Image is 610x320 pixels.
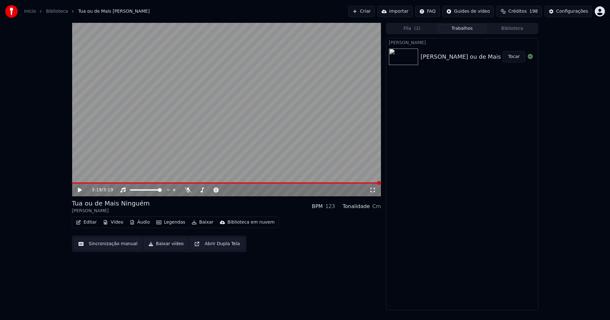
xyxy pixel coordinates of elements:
div: Tua ou de Mais Ninguém [72,199,150,208]
div: Biblioteca em nuvem [227,219,275,225]
div: [PERSON_NAME] ou de Mais Ninguém VOZ [421,52,543,61]
button: Configurações [545,6,592,17]
div: Tonalidade [342,203,370,210]
span: 3:19 [92,187,102,193]
div: [PERSON_NAME] [386,38,538,46]
a: Início [24,8,36,15]
div: BPM [312,203,322,210]
span: Créditos [508,8,527,15]
button: Sincronização manual [74,238,142,250]
button: Fila [387,24,437,33]
button: Biblioteca [487,24,537,33]
span: ( 1 ) [414,25,420,32]
div: 123 [325,203,335,210]
span: 198 [529,8,538,15]
div: / [92,187,107,193]
span: Tua ou de Mais [PERSON_NAME] [78,8,150,15]
button: Tocar [503,51,525,62]
span: 3:19 [103,187,113,193]
button: Criar [348,6,375,17]
button: Créditos198 [497,6,542,17]
button: Baixar [189,218,216,227]
button: Abrir Dupla Tela [190,238,244,250]
nav: breadcrumb [24,8,150,15]
button: Trabalhos [437,24,487,33]
button: Importar [377,6,413,17]
button: FAQ [415,6,440,17]
button: Legendas [154,218,188,227]
div: [PERSON_NAME] [72,208,150,214]
div: Cm [372,203,381,210]
a: Biblioteca [46,8,68,15]
button: Áudio [127,218,152,227]
div: Configurações [556,8,588,15]
button: Baixar vídeo [144,238,188,250]
button: Guides de vídeo [442,6,494,17]
img: youka [5,5,18,18]
button: Editar [73,218,99,227]
button: Vídeo [100,218,126,227]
